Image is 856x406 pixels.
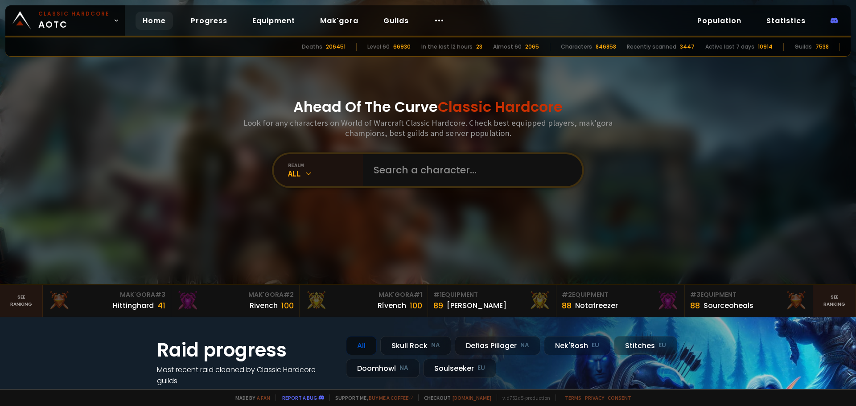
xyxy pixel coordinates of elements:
[690,12,749,30] a: Population
[300,285,428,317] a: Mak'Gora#1Rîvench100
[658,341,666,350] small: EU
[155,290,165,299] span: # 3
[614,336,677,355] div: Stitches
[157,299,165,312] div: 41
[184,12,235,30] a: Progress
[608,394,631,401] a: Consent
[433,290,442,299] span: # 1
[281,299,294,312] div: 100
[414,290,422,299] span: # 1
[302,43,322,51] div: Deaths
[520,341,529,350] small: NA
[368,154,572,186] input: Search a character...
[758,43,773,51] div: 10914
[585,394,604,401] a: Privacy
[380,336,451,355] div: Skull Rock
[177,290,294,299] div: Mak'Gora
[421,43,473,51] div: In the last 12 hours
[38,10,110,18] small: Classic Hardcore
[453,394,491,401] a: [DOMAIN_NAME]
[393,43,411,51] div: 66930
[680,43,695,51] div: 3447
[596,43,616,51] div: 846858
[433,290,551,299] div: Equipment
[493,43,522,51] div: Almost 60
[561,43,592,51] div: Characters
[704,300,753,311] div: Sourceoheals
[690,290,807,299] div: Equipment
[431,341,440,350] small: NA
[399,364,408,373] small: NA
[759,12,813,30] a: Statistics
[171,285,300,317] a: Mak'Gora#2Rivench100
[157,336,335,364] h1: Raid progress
[525,43,539,51] div: 2065
[544,336,610,355] div: Nek'Rosh
[794,43,812,51] div: Guilds
[575,300,618,311] div: Notafreezer
[690,290,700,299] span: # 3
[329,394,413,401] span: Support me,
[428,285,556,317] a: #1Equipment89[PERSON_NAME]
[157,387,215,397] a: See all progress
[284,290,294,299] span: # 2
[477,364,485,373] small: EU
[562,290,572,299] span: # 2
[627,43,676,51] div: Recently scanned
[813,285,856,317] a: Seeranking
[378,300,406,311] div: Rîvench
[282,394,317,401] a: Report a bug
[369,394,413,401] a: Buy me a coffee
[250,300,278,311] div: Rivench
[438,97,563,117] span: Classic Hardcore
[418,394,491,401] span: Checkout
[497,394,550,401] span: v. d752d5 - production
[5,5,125,36] a: Classic HardcoreAOTC
[293,96,563,118] h1: Ahead Of The Curve
[48,290,165,299] div: Mak'Gora
[433,299,443,312] div: 89
[230,394,270,401] span: Made by
[245,12,302,30] a: Equipment
[240,118,616,138] h3: Look for any characters on World of Warcraft Classic Hardcore. Check best equipped players, mak'g...
[367,43,390,51] div: Level 60
[157,364,335,386] h4: Most recent raid cleaned by Classic Hardcore guilds
[562,299,572,312] div: 88
[592,341,599,350] small: EU
[565,394,581,401] a: Terms
[423,359,496,378] div: Soulseeker
[447,300,506,311] div: [PERSON_NAME]
[556,285,685,317] a: #2Equipment88Notafreezer
[113,300,154,311] div: Hittinghard
[410,299,422,312] div: 100
[705,43,754,51] div: Active last 7 days
[815,43,829,51] div: 7538
[455,336,540,355] div: Defias Pillager
[313,12,366,30] a: Mak'gora
[288,168,363,179] div: All
[43,285,171,317] a: Mak'Gora#3Hittinghard41
[690,299,700,312] div: 88
[136,12,173,30] a: Home
[562,290,679,299] div: Equipment
[376,12,416,30] a: Guilds
[685,285,813,317] a: #3Equipment88Sourceoheals
[346,336,377,355] div: All
[305,290,422,299] div: Mak'Gora
[326,43,346,51] div: 206451
[257,394,270,401] a: a fan
[476,43,482,51] div: 23
[346,359,420,378] div: Doomhowl
[38,10,110,31] span: AOTC
[288,162,363,168] div: realm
